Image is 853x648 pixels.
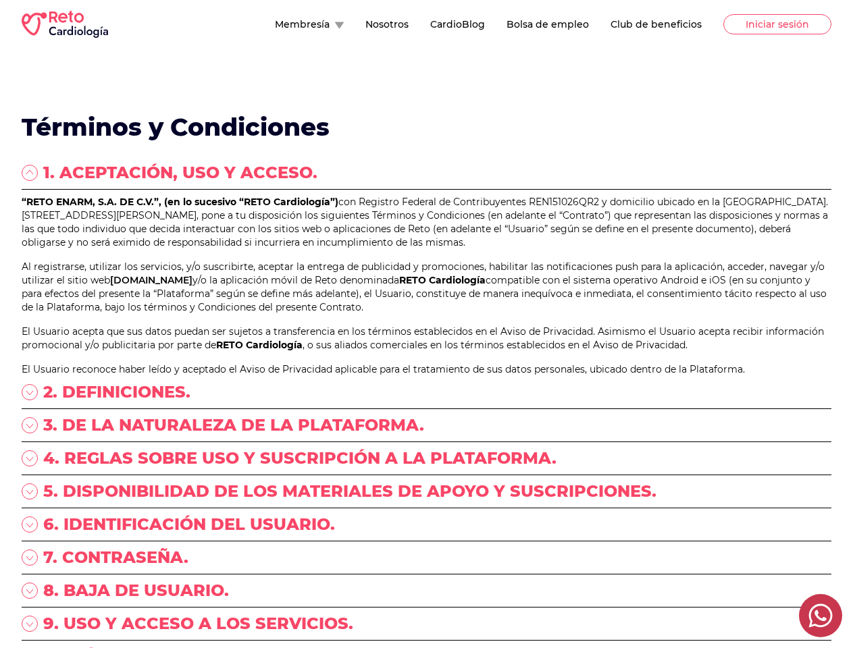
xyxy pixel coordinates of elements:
p: El Usuario acepta que sus datos puedan ser sujetos a transferencia en los términos establecidos e... [22,325,831,352]
p: 3. DE LA NATURALEZA DE LA PLATAFORMA. [43,414,424,436]
button: Bolsa de empleo [507,18,589,31]
button: Club de beneficios [611,18,702,31]
button: Iniciar sesión [723,14,831,34]
p: 6. IDENTIFICACIÓN DEL USUARIO. [43,514,335,535]
p: 5. DISPONIBILIDAD DE LOS MATERIALES DE APOYO Y SUSCRIPCIONES. [43,481,656,502]
span: RETO Cardiología [399,274,486,286]
p: 7. CONTRASEÑA. [43,547,188,568]
p: 8. BAJA DE USUARIO. [43,580,229,601]
h1: Términos y Condiciones [22,113,831,140]
img: RETO Cardio Logo [22,11,108,38]
span: “RETO ENARM, S.A. DE C.V.”, (en lo sucesivo “RETO Cardiología”) [22,196,338,208]
span: RETO Cardiología [216,339,303,351]
a: [DOMAIN_NAME] [110,274,192,286]
p: 2. DEFINICIONES. [43,381,190,403]
p: con Registro Federal de Contribuyentes REN151026QR2 y domicilio ubicado en la [GEOGRAPHIC_DATA]. ... [22,195,831,249]
p: 4. REGLAS SOBRE USO Y SUSCRIPCIÓN A LA PLATAFORMA. [43,448,557,469]
p: 1. ACEPTACIÓN, USO Y ACCESO. [43,162,317,184]
button: Membresía [275,18,344,31]
p: El Usuario reconoce haber leído y aceptado el Aviso de Privacidad aplicable para el tratamiento d... [22,362,831,376]
button: CardioBlog [430,18,485,31]
p: 9. USO Y ACCESO A LOS SERVICIOS. [43,613,353,634]
p: Al registrarse, utilizar los servicios, y/o suscribirte, aceptar la entrega de publicidad y promo... [22,260,831,314]
button: Nosotros [365,18,409,31]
